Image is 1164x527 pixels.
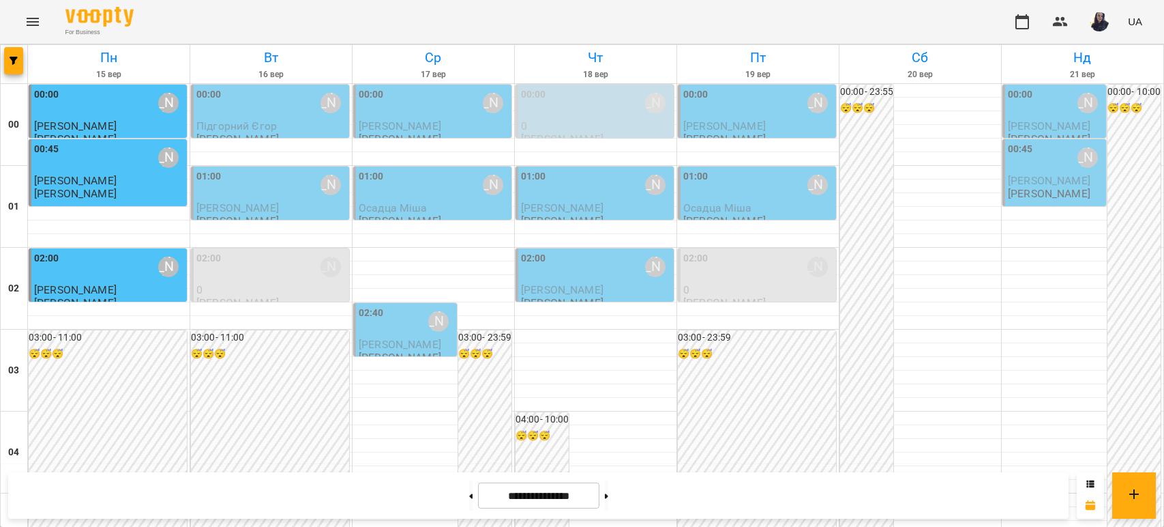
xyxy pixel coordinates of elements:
p: [PERSON_NAME] [683,133,766,145]
span: [PERSON_NAME] [521,283,603,296]
span: [PERSON_NAME] [359,338,441,351]
label: 00:00 [359,87,384,102]
h6: 😴😴😴 [678,347,836,362]
p: [PERSON_NAME] [1008,188,1090,199]
label: 00:00 [34,87,59,102]
label: 00:45 [1008,142,1033,157]
h6: 😴😴😴 [191,347,349,362]
label: 00:45 [34,142,59,157]
span: For Business [65,28,134,37]
span: [PERSON_NAME] [359,119,441,132]
p: [PERSON_NAME] [34,188,117,199]
h6: 03:00 - 23:59 [678,330,836,345]
img: de66a22b4ea812430751315b74cfe34b.jpg [1090,12,1109,31]
p: [PERSON_NAME] [683,215,766,227]
label: 02:00 [34,251,59,266]
label: 01:00 [196,169,222,184]
h6: Сб [841,47,999,68]
h6: 04 [8,445,19,460]
div: Гудима Антон [483,175,503,195]
p: [PERSON_NAME] [521,215,603,227]
h6: 😴😴😴 [1107,101,1161,116]
span: [PERSON_NAME] [1008,174,1090,187]
p: [PERSON_NAME] [1008,133,1090,145]
div: Гудима Антон [158,257,179,277]
span: Підгорний Єгор [196,119,277,132]
div: Гудима Антон [483,93,503,113]
h6: 😴😴😴 [458,347,511,362]
div: Гудима Антон [428,311,449,332]
h6: 04:00 - 10:00 [516,412,569,427]
div: Гудима Антон [320,175,341,195]
div: Гудима Антон [158,93,179,113]
img: Voopty Logo [65,7,134,27]
h6: 15 вер [30,68,188,81]
p: [PERSON_NAME] [196,215,279,227]
p: [PERSON_NAME] [34,133,117,145]
label: 02:00 [196,251,222,266]
p: [PERSON_NAME] [683,297,766,309]
p: [PERSON_NAME] [196,297,279,309]
h6: 03 [8,363,19,378]
label: 00:00 [196,87,222,102]
h6: 17 вер [355,68,512,81]
div: Гудима Антон [807,257,828,277]
div: Гудима Антон [158,147,179,168]
h6: 03:00 - 11:00 [29,330,187,345]
span: [PERSON_NAME] [683,119,766,132]
h6: 😴😴😴 [840,101,893,116]
h6: 20 вер [841,68,999,81]
div: Гудима Антон [645,257,666,277]
span: [PERSON_NAME] [196,201,279,214]
h6: Нд [1004,47,1161,68]
div: Гудима Антон [1077,93,1098,113]
span: [PERSON_NAME] [521,201,603,214]
h6: Пт [679,47,837,68]
h6: Ср [355,47,512,68]
span: [PERSON_NAME] [1008,119,1090,132]
p: [PERSON_NAME] [359,133,441,145]
span: Осадца Міша [683,201,752,214]
button: Menu [16,5,49,38]
h6: Пн [30,47,188,68]
h6: 19 вер [679,68,837,81]
label: 02:00 [521,251,546,266]
label: 01:00 [683,169,708,184]
h6: 03:00 - 23:59 [458,330,511,345]
p: 0 [196,284,346,296]
label: 00:00 [683,87,708,102]
label: 00:00 [521,87,546,102]
div: Гудима Антон [1077,147,1098,168]
label: 01:00 [521,169,546,184]
h6: 21 вер [1004,68,1161,81]
p: [PERSON_NAME] [359,352,441,363]
p: [PERSON_NAME] [359,215,441,227]
span: [PERSON_NAME] [34,119,117,132]
p: [PERSON_NAME] [34,297,117,309]
label: 00:00 [1008,87,1033,102]
h6: 02 [8,281,19,296]
p: 0 [521,120,671,132]
span: [PERSON_NAME] [34,283,117,296]
h6: 16 вер [192,68,350,81]
div: Гудима Антон [807,93,828,113]
span: [PERSON_NAME] [34,174,117,187]
h6: 03:00 - 11:00 [191,330,349,345]
h6: 00:00 - 10:00 [1107,85,1161,100]
div: Гудима Антон [807,175,828,195]
p: [PERSON_NAME] [521,133,603,145]
h6: 01 [8,199,19,214]
h6: Вт [192,47,350,68]
label: 02:00 [683,251,708,266]
span: UA [1128,14,1142,29]
h6: 😴😴😴 [29,347,187,362]
button: UA [1122,9,1148,34]
p: [PERSON_NAME] [196,133,279,145]
h6: 😴😴😴 [516,429,569,444]
h6: Чт [517,47,674,68]
label: 01:00 [359,169,384,184]
h6: 00:00 - 23:55 [840,85,893,100]
div: Гудима Антон [645,93,666,113]
div: Гудима Антон [320,93,341,113]
h6: 00 [8,117,19,132]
